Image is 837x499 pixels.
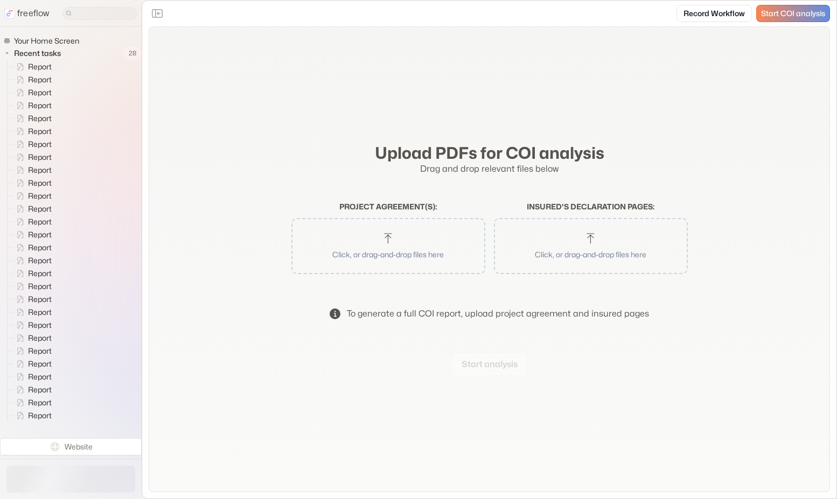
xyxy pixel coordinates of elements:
[12,36,82,46] span: Your Home Screen
[8,254,56,267] a: Report
[8,112,56,125] a: Report
[17,7,50,20] p: freeflow
[297,223,480,269] button: Click, or drag-and-drop files here
[8,293,56,306] a: Report
[291,202,485,212] h2: Project agreement(s) :
[761,9,825,18] span: Start COI analysis
[8,267,56,280] a: Report
[26,294,55,305] span: Report
[8,215,56,228] a: Report
[26,87,55,98] span: Report
[26,320,55,331] span: Report
[8,189,56,202] a: Report
[8,73,56,86] a: Report
[26,242,55,253] span: Report
[26,126,55,137] span: Report
[26,281,55,292] span: Report
[291,163,688,175] p: Drag and drop relevant files below
[508,249,674,260] p: Click, or drag-and-drop files here
[291,143,688,163] h2: Upload PDFs for COI analysis
[26,410,55,421] span: Report
[3,47,65,60] button: Recent tasks
[8,345,56,357] a: Report
[26,178,55,188] span: Report
[8,99,56,112] a: Report
[494,202,688,212] h2: Insured's declaration pages :
[453,354,526,375] button: Start analysis
[26,139,55,150] span: Report
[8,125,56,138] a: Report
[26,255,55,266] span: Report
[347,307,649,320] div: To generate a full COI report, upload project agreement and insured pages
[756,5,830,22] a: Start COI analysis
[499,223,682,269] button: Click, or drag-and-drop files here
[12,48,64,59] span: Recent tasks
[26,346,55,356] span: Report
[26,113,55,124] span: Report
[26,307,55,318] span: Report
[26,384,55,395] span: Report
[8,60,56,73] a: Report
[26,371,55,382] span: Report
[8,396,56,409] a: Report
[26,100,55,111] span: Report
[8,370,56,383] a: Report
[8,151,56,164] a: Report
[8,306,56,319] a: Report
[26,152,55,163] span: Report
[8,138,56,151] a: Report
[26,216,55,227] span: Report
[3,36,83,46] a: Your Home Screen
[8,177,56,189] a: Report
[26,333,55,343] span: Report
[26,229,55,240] span: Report
[8,332,56,345] a: Report
[8,202,56,215] a: Report
[4,7,50,20] a: freeflow
[8,241,56,254] a: Report
[8,409,56,422] a: Report
[8,357,56,370] a: Report
[8,280,56,293] a: Report
[8,383,56,396] a: Report
[26,397,55,408] span: Report
[26,61,55,72] span: Report
[305,249,471,260] p: Click, or drag-and-drop files here
[8,319,56,332] a: Report
[26,165,55,175] span: Report
[26,203,55,214] span: Report
[123,46,142,60] span: 28
[8,164,56,177] a: Report
[26,191,55,201] span: Report
[149,5,166,22] button: Close the sidebar
[8,86,56,99] a: Report
[8,228,56,241] a: Report
[26,268,55,279] span: Report
[26,74,55,85] span: Report
[676,5,752,22] a: Record Workflow
[26,359,55,369] span: Report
